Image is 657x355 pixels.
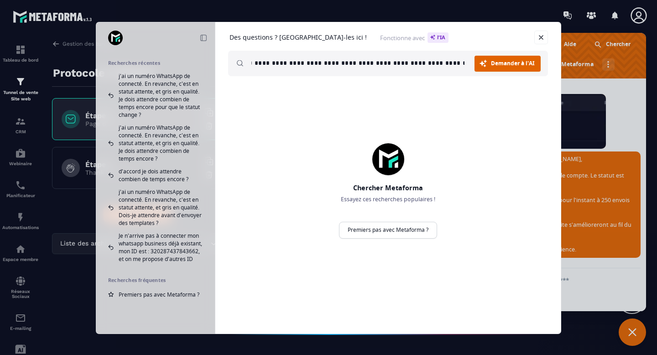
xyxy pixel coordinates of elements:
[119,72,203,119] span: j'ai un numéro WhatsApp de connecté. En revanche, c'est en statut attente, et gris en qualité. Je...
[108,277,203,283] h2: Recherches fréquentes
[380,32,448,43] span: Fonctionne avec
[339,222,437,239] a: Premiers pas avec Metaforma ?
[320,183,456,193] h2: Chercher Metaforma
[119,124,203,162] span: j'ai un numéro WhatsApp de connecté. En revanche, c'est en statut attente, et gris en qualité. Je...
[108,60,203,66] h2: Recherches récentes
[119,232,203,263] span: Je n'arrive pas à connecter mon whatsapp business déjà existant, mon ID est : 320287437843662, et...
[320,195,456,204] p: Essayez ces recherches populaires !
[119,167,203,183] span: d'accord je dois attendre combien de temps encore ?
[119,188,203,227] span: j'ai un numéro WhatsApp de connecté. En revanche, c'est en statut attente, et gris en qualité. Do...
[534,31,548,44] a: Fermer
[428,32,448,43] span: l'IA
[119,291,199,298] span: Premiers pas avec Metaforma ?
[491,61,535,66] span: Demander à l'AI
[229,33,367,42] h1: Des questions ? [GEOGRAPHIC_DATA]-les ici !
[197,31,210,44] a: Réduire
